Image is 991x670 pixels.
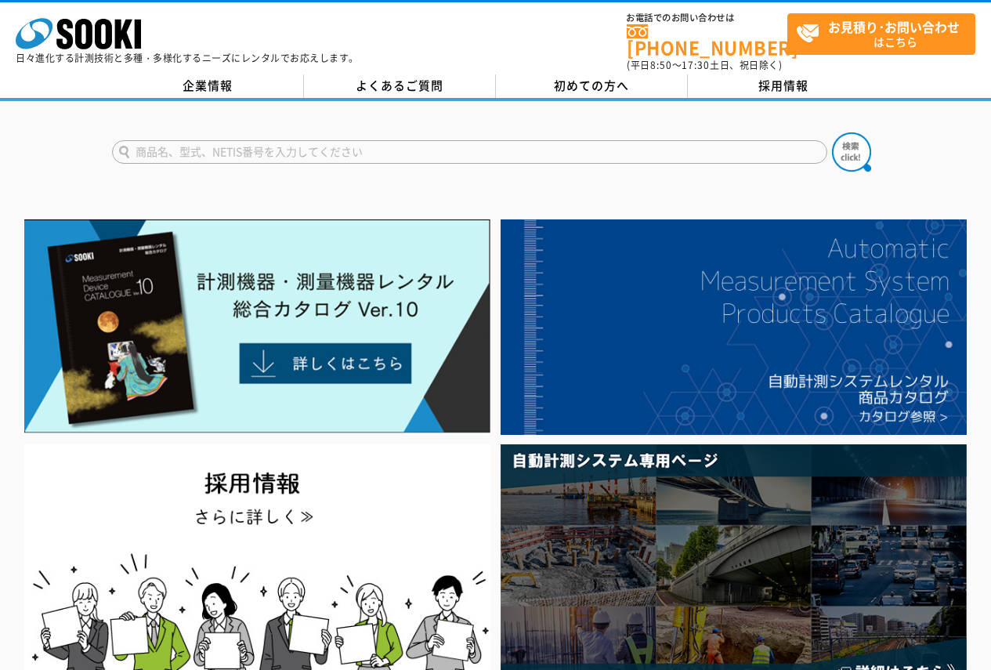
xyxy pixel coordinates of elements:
[304,74,496,98] a: よくあるご質問
[796,14,975,53] span: はこちら
[501,219,967,435] img: 自動計測システムカタログ
[112,140,827,164] input: 商品名、型式、NETIS番号を入力してください
[832,132,871,172] img: btn_search.png
[787,13,975,55] a: お見積り･お問い合わせはこちら
[650,58,672,72] span: 8:50
[682,58,710,72] span: 17:30
[688,74,880,98] a: 採用情報
[554,77,629,94] span: 初めての方へ
[112,74,304,98] a: 企業情報
[627,24,787,56] a: [PHONE_NUMBER]
[16,53,359,63] p: 日々進化する計測技術と多種・多様化するニーズにレンタルでお応えします。
[828,17,960,36] strong: お見積り･お問い合わせ
[627,13,787,23] span: お電話でのお問い合わせは
[627,58,782,72] span: (平日 ～ 土日、祝日除く)
[24,219,490,433] img: Catalog Ver10
[496,74,688,98] a: 初めての方へ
